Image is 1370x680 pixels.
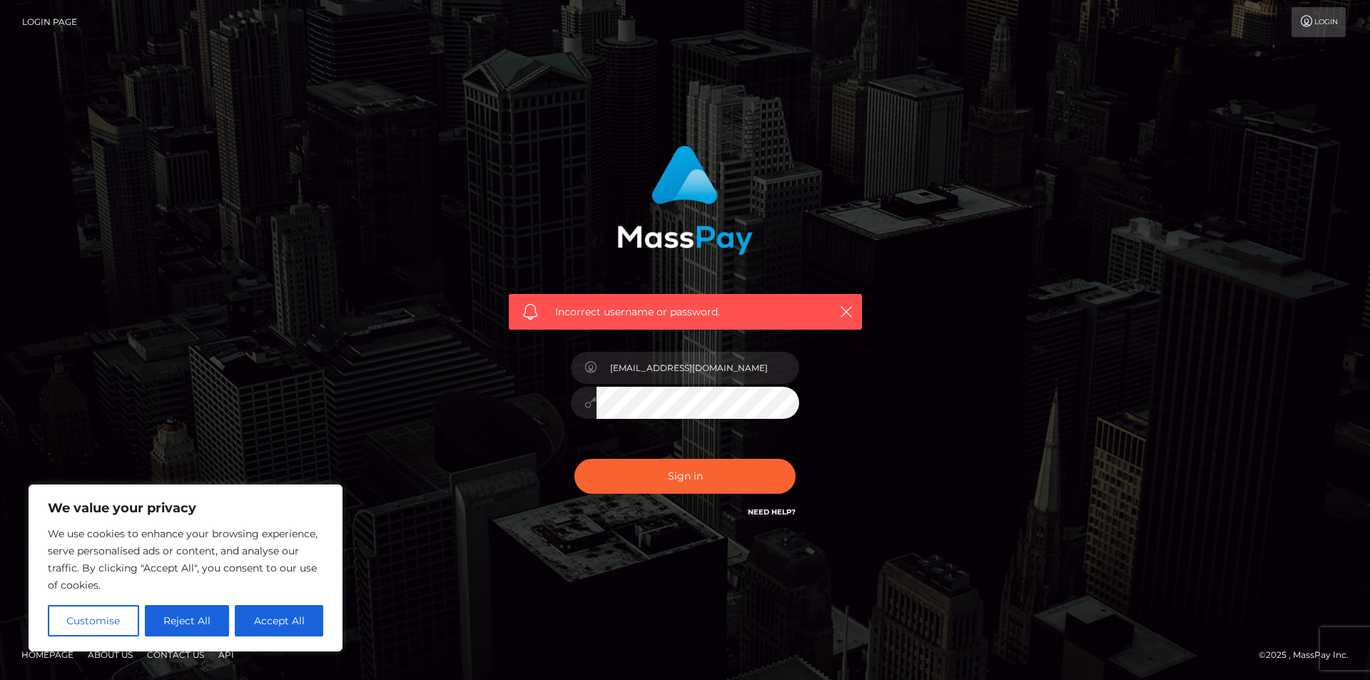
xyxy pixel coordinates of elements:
[235,605,323,636] button: Accept All
[141,644,210,666] a: Contact Us
[82,644,138,666] a: About Us
[1259,647,1359,663] div: © 2025 , MassPay Inc.
[145,605,230,636] button: Reject All
[16,644,79,666] a: Homepage
[48,605,139,636] button: Customise
[555,305,816,320] span: Incorrect username or password.
[29,484,342,651] div: We value your privacy
[597,352,799,384] input: Username...
[48,525,323,594] p: We use cookies to enhance your browsing experience, serve personalised ads or content, and analys...
[748,507,796,517] a: Need Help?
[213,644,240,666] a: API
[1292,7,1346,37] a: Login
[574,459,796,494] button: Sign in
[22,7,77,37] a: Login Page
[617,146,753,255] img: MassPay Login
[48,499,323,517] p: We value your privacy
